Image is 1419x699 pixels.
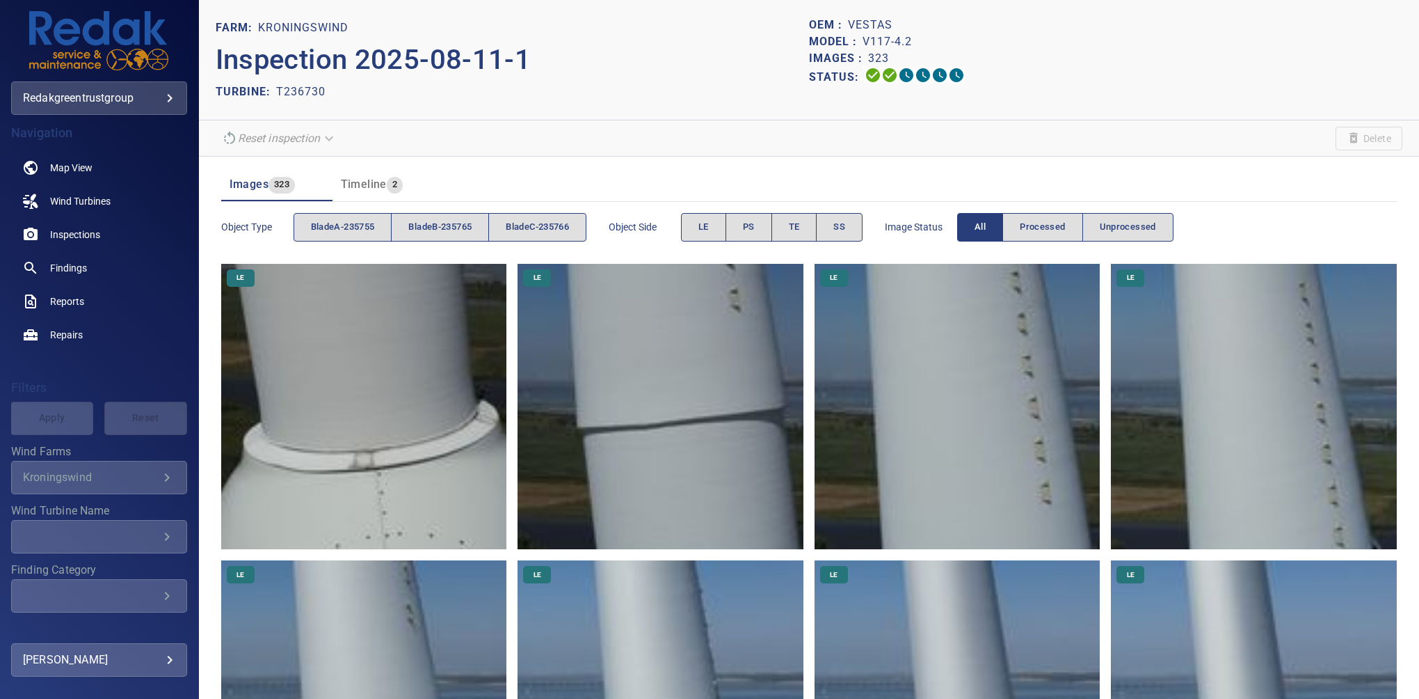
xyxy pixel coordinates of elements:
button: Unprocessed [1082,213,1173,242]
span: PS [743,219,755,235]
label: Wind Farms [11,446,187,457]
span: Images [230,178,268,191]
img: redakgreentrustgroup-logo [29,11,168,70]
span: LE [821,570,846,580]
button: Processed [1002,213,1082,242]
div: Wind Farms [11,461,187,494]
button: bladeA-235755 [294,213,392,242]
svg: Matching 0% [931,67,948,84]
div: Wind Turbine Name [11,520,187,553]
p: FARM: [216,19,258,36]
span: bladeA-235755 [311,219,375,235]
a: findings noActive [11,251,187,285]
span: 2 [387,177,403,193]
span: Map View [50,161,93,175]
button: All [957,213,1003,242]
a: windturbines noActive [11,184,187,218]
p: Vestas [848,17,892,33]
p: TURBINE: [216,84,276,100]
button: SS [816,213,863,242]
div: objectSide [681,213,863,242]
span: LE [821,273,846,283]
span: bladeB-235765 [408,219,472,235]
a: map noActive [11,151,187,184]
button: bladeC-235766 [488,213,586,242]
a: reports noActive [11,285,187,318]
span: LE [525,273,550,283]
span: Inspections [50,228,100,242]
h4: Navigation [11,126,187,140]
div: imageStatus [957,213,1173,242]
p: 323 [868,50,889,67]
button: PS [725,213,772,242]
svg: Data Formatted 100% [881,67,898,84]
span: Processed [1020,219,1065,235]
span: Image Status [885,220,957,234]
div: [PERSON_NAME] [23,649,175,671]
div: Finding Category [11,579,187,613]
span: Wind Turbines [50,194,111,208]
em: Reset inspection [238,132,320,145]
span: LE [1119,570,1143,580]
span: LE [525,570,550,580]
a: repairs noActive [11,318,187,352]
span: All [975,219,986,235]
a: inspections noActive [11,218,187,251]
span: TE [789,219,800,235]
div: objectType [294,213,587,242]
button: LE [681,213,726,242]
span: bladeC-235766 [506,219,569,235]
span: Unprocessed [1100,219,1156,235]
p: Images : [809,50,868,67]
svg: ML Processing 0% [915,67,931,84]
p: Status: [809,67,865,87]
p: V117-4.2 [863,33,912,50]
div: Reset inspection [216,126,342,150]
svg: Uploading 100% [865,67,881,84]
span: LE [228,570,252,580]
span: Repairs [50,328,83,342]
span: Object type [221,220,294,234]
div: Kroningswind [23,471,159,484]
span: LE [698,219,709,235]
h4: Filters [11,381,187,395]
span: LE [228,273,252,283]
div: Unable to reset the inspection due to your user permissions [216,126,342,150]
button: TE [771,213,817,242]
label: Wind Turbine Name [11,505,187,517]
span: Object Side [609,220,681,234]
button: bladeB-235765 [391,213,489,242]
span: 323 [268,177,295,193]
p: OEM : [809,17,848,33]
p: Kroningswind [258,19,348,36]
svg: Classification 0% [948,67,965,84]
p: Model : [809,33,863,50]
span: Reports [50,294,84,308]
p: Inspection 2025-08-11-1 [216,39,809,81]
span: Findings [50,261,87,275]
svg: Selecting 0% [898,67,915,84]
div: redakgreentrustgroup [11,81,187,115]
div: redakgreentrustgroup [23,87,175,109]
p: T236730 [276,84,326,100]
span: LE [1119,273,1143,283]
label: Finding Category [11,565,187,576]
span: Timeline [341,178,387,191]
span: SS [833,219,845,235]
